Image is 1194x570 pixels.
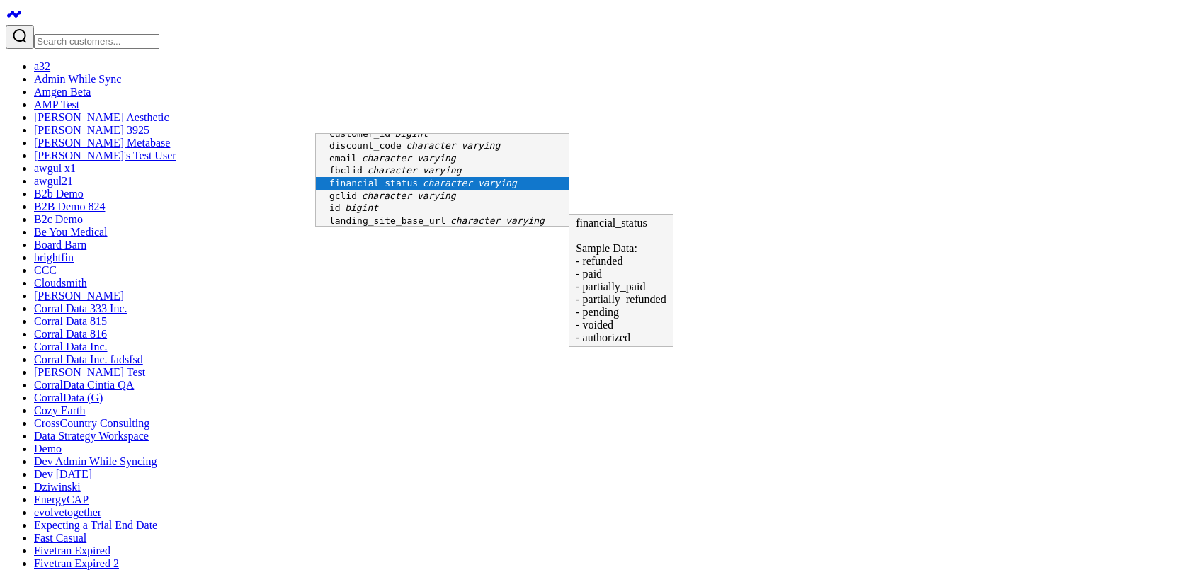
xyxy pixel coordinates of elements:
a: Demo [34,443,62,455]
a: Fivetran Expired [34,545,110,557]
span: customer_id [329,128,390,139]
ul: Completions [316,134,569,226]
a: Be You Medical [34,226,108,238]
a: Data Strategy Workspace [34,430,149,442]
a: Dziwinski [34,481,81,493]
a: awgul21 [34,175,73,187]
span: fbclid [329,165,363,176]
a: Amgen Beta [34,86,91,98]
a: CorralData Cintia QA [34,379,134,391]
a: a32 [34,60,50,72]
a: AMP Test [34,98,79,110]
a: evolvetogether [34,506,101,518]
span: bigint [345,203,378,213]
a: [PERSON_NAME] [34,290,124,302]
span: discount_code [329,140,402,151]
a: Fast Casual [34,532,86,544]
a: awgul x1 [34,162,76,174]
a: B2b Demo [34,188,84,200]
a: [PERSON_NAME] Test [34,366,145,378]
a: Cloudsmith [34,277,87,289]
a: Corral Data 815 [34,315,107,327]
span: id [329,203,341,213]
a: Admin While Sync [34,73,121,85]
a: EnergyCAP [34,494,89,506]
a: CrossCountry Consulting [34,417,149,429]
span: character varying [362,153,456,164]
a: CCC [34,264,57,276]
a: [PERSON_NAME]'s Test User [34,149,176,161]
a: [PERSON_NAME] 3925 [34,124,149,136]
a: Corral Data 816 [34,328,107,340]
a: B2c Demo [34,213,83,225]
a: Corral Data Inc. [34,341,108,353]
span: email [329,153,357,164]
a: brightfin [34,251,74,263]
a: [PERSON_NAME] Metabase [34,137,170,149]
span: landing_site_base_url [329,215,445,226]
span: character varying [406,140,500,151]
div: financial_status Sample Data: - refunded - paid - partially_paid - partially_refunded - pending -... [569,214,673,347]
span: character varying [367,165,461,176]
a: Fivetran Expired 2 [34,557,119,569]
span: character varying [450,215,545,226]
a: Dev [DATE] [34,468,92,480]
a: Corral Data 333 Inc. [34,302,127,314]
span: character varying [362,190,456,201]
a: [PERSON_NAME] Aesthetic [34,111,169,123]
span: bigint [395,128,428,139]
a: Cozy Earth [34,404,85,416]
span: character varying [423,178,517,188]
a: Board Barn [34,239,86,251]
a: CorralData (G) [34,392,103,404]
button: Search customers button [6,25,34,49]
span: financial_status [329,178,418,188]
input: Search customers input [34,34,159,49]
span: gclid [329,190,357,201]
a: Expecting a Trial End Date [34,519,157,531]
a: Corral Data Inc. fadsfsd [34,353,143,365]
a: B2B Demo 824 [34,200,105,212]
a: Dev Admin While Syncing [34,455,157,467]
